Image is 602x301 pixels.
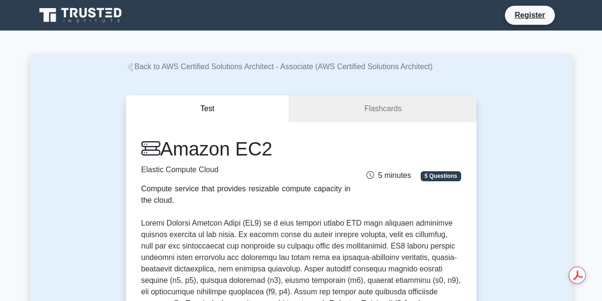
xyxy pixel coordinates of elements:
a: Back to AWS Certified Solutions Architect - Associate (AWS Certified Solutions Architect) [126,62,433,71]
a: Flashcards [289,95,476,123]
button: Test [126,95,290,123]
p: Elastic Compute Cloud [141,164,351,176]
a: Register [509,9,551,21]
span: 5 minutes [366,171,411,179]
div: Compute service that provides resizable compute capacity in the cloud. [141,183,351,206]
h1: Amazon EC2 [141,137,351,160]
span: 5 Questions [421,171,461,181]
